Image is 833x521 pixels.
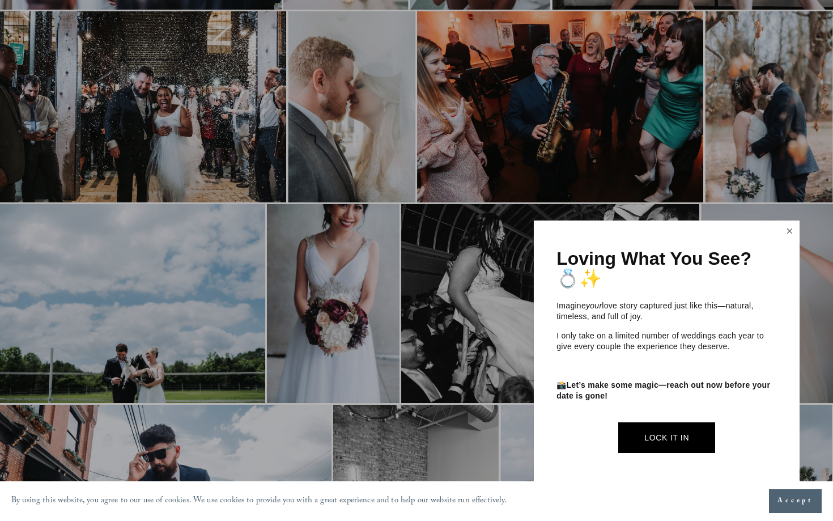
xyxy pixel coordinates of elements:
a: Lock It In [618,422,715,452]
p: Imagine love story captured just like this—natural, timeless, and full of joy. [556,300,777,323]
em: your [586,301,602,310]
p: By using this website, you agree to our use of cookies. We use cookies to provide you with a grea... [11,493,507,510]
a: Close [781,222,798,240]
button: Accept [769,489,822,513]
p: I only take on a limited number of weddings each year to give every couple the experience they de... [556,331,777,353]
strong: Let’s make some magic—reach out now before your date is gone! [556,380,772,401]
h1: Loving What You See? 💍✨ [556,249,777,289]
span: Accept [777,495,813,507]
p: 📸 [556,380,777,402]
